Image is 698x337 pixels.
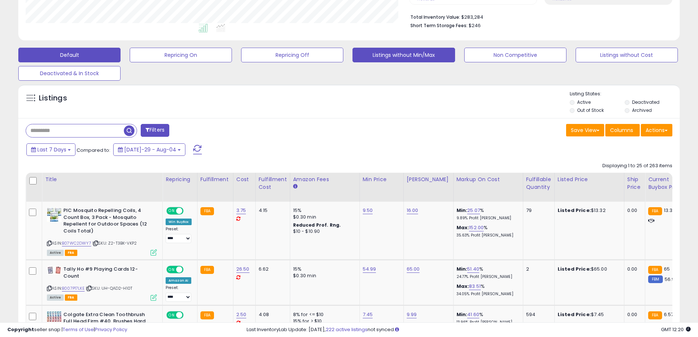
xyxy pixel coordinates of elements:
a: 51.40 [467,265,479,273]
span: | SKU: UH-QAD2-H10T [86,285,132,291]
b: Max: [457,283,469,290]
span: All listings currently available for purchase on Amazon [47,294,64,301]
small: Amazon Fees. [293,183,298,190]
a: B07WC2DWY7 [62,240,91,246]
span: OFF [182,208,194,214]
div: % [457,311,517,325]
a: 7.45 [363,311,373,318]
div: 79 [526,207,549,214]
span: 6.57 [664,311,674,318]
div: ASIN: [47,207,157,255]
span: [DATE]-29 - Aug-04 [124,146,176,153]
small: FBA [200,207,214,215]
b: Min: [457,265,468,272]
div: Min Price [363,176,400,183]
span: Columns [610,127,633,134]
a: 25.07 [467,207,480,214]
span: Last 7 Days [37,146,66,153]
b: PIC Mosquito Repelling Coils, 4 Count Box, 3 Pack - Mosquito Repellent for Outdoor Spaces (12 Coi... [63,207,152,236]
div: % [457,266,517,279]
b: Listed Price: [558,265,591,272]
div: Cost [236,176,252,183]
div: 15% [293,266,354,272]
div: $0.30 min [293,214,354,220]
button: Save View [566,124,604,136]
div: Last InventoryLab Update: [DATE], not synced. [247,326,691,333]
a: 16.00 [407,207,418,214]
div: ASIN: [47,266,157,300]
span: OFF [182,267,194,273]
a: B007P17LKE [62,285,85,292]
label: Out of Stock [577,107,604,113]
a: 26.50 [236,265,250,273]
label: Active [577,99,591,105]
button: Deactivated & In Stock [18,66,121,81]
div: Win BuyBox [166,219,192,225]
small: FBA [648,266,662,274]
a: 41.60 [467,311,479,318]
button: Last 7 Days [26,143,75,156]
span: 56.99 [665,276,678,283]
span: ON [167,267,176,273]
button: Listings without Min/Max [352,48,455,62]
button: Non Competitive [464,48,566,62]
small: FBA [200,266,214,274]
li: $283,284 [410,12,667,21]
div: Ship Price [627,176,642,191]
div: 2 [526,266,549,272]
button: Actions [641,124,672,136]
div: $10 - $10.90 [293,228,354,235]
a: 9.99 [407,311,417,318]
div: Amazon Fees [293,176,357,183]
p: 24.77% Profit [PERSON_NAME] [457,274,517,279]
button: Listings without Cost [576,48,678,62]
a: 2.50 [236,311,247,318]
div: Preset: [166,227,192,243]
b: Listed Price: [558,311,591,318]
span: 2025-08-12 12:20 GMT [661,326,691,333]
small: FBA [648,207,662,215]
a: 3.75 [236,207,246,214]
a: 222 active listings [326,326,368,333]
div: Preset: [166,285,192,302]
a: 83.51 [469,283,481,290]
b: Listed Price: [558,207,591,214]
button: Repricing Off [241,48,343,62]
div: [PERSON_NAME] [407,176,450,183]
div: 8% for <= $10 [293,311,354,318]
div: 4.15 [259,207,284,214]
button: Filters [141,124,169,137]
strong: Copyright [7,326,34,333]
p: Listing States: [570,91,680,98]
div: Markup on Cost [457,176,520,183]
p: 35.63% Profit [PERSON_NAME] [457,233,517,238]
a: 65.00 [407,265,420,273]
span: | SKU: Z2-T3BK-VKP2 [92,240,137,246]
div: Displaying 1 to 25 of 263 items [602,162,672,169]
a: 152.00 [469,224,484,231]
div: seller snap | | [7,326,127,333]
div: Current Buybox Price [648,176,686,191]
span: All listings currently available for purchase on Amazon [47,250,64,256]
b: Max: [457,224,469,231]
b: Tally Ho #9 Playing Cards 12-Count [63,266,152,281]
span: OFF [182,312,194,318]
a: 9.50 [363,207,373,214]
span: ON [167,312,176,318]
div: % [457,283,517,297]
a: Terms of Use [63,326,94,333]
span: $246 [469,22,481,29]
b: Reduced Prof. Rng. [293,222,341,228]
span: ON [167,208,176,214]
h5: Listings [39,93,67,103]
label: Archived [632,107,652,113]
img: 514rclqEtVL._SL40_.jpg [47,266,62,275]
img: 51-tMUA595L._SL40_.jpg [47,311,62,322]
div: Repricing [166,176,194,183]
a: 54.99 [363,265,376,273]
p: 34.05% Profit [PERSON_NAME] [457,292,517,297]
span: Compared to: [77,147,110,154]
div: Title [45,176,159,183]
div: Amazon AI [166,277,191,284]
div: Fulfillment [200,176,230,183]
